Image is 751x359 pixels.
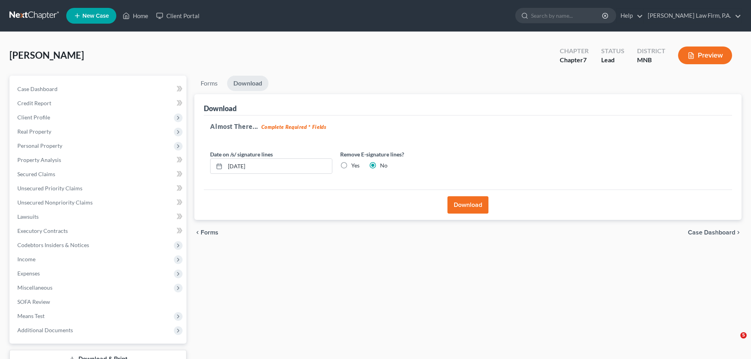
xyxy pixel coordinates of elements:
[261,124,326,130] strong: Complete Required * Fields
[531,8,603,23] input: Search by name...
[17,199,93,206] span: Unsecured Nonpriority Claims
[617,9,643,23] a: Help
[17,156,61,163] span: Property Analysis
[644,9,741,23] a: [PERSON_NAME] Law Firm, P.A.
[194,229,201,236] i: chevron_left
[688,229,742,236] a: Case Dashboard chevron_right
[583,56,587,63] span: 7
[17,270,40,277] span: Expenses
[601,47,624,56] div: Status
[740,332,747,339] span: 5
[82,13,109,19] span: New Case
[11,224,186,238] a: Executory Contracts
[17,185,82,192] span: Unsecured Priority Claims
[17,227,68,234] span: Executory Contracts
[560,47,589,56] div: Chapter
[17,284,52,291] span: Miscellaneous
[17,312,45,319] span: Means Test
[688,229,735,236] span: Case Dashboard
[11,295,186,309] a: SOFA Review
[201,229,218,236] span: Forms
[17,128,51,135] span: Real Property
[17,86,58,92] span: Case Dashboard
[17,142,62,149] span: Personal Property
[204,104,237,113] div: Download
[210,122,726,131] h5: Almost There...
[17,171,55,177] span: Secured Claims
[447,196,488,214] button: Download
[11,210,186,224] a: Lawsuits
[227,76,268,91] a: Download
[119,9,152,23] a: Home
[340,150,462,158] label: Remove E-signature lines?
[724,332,743,351] iframe: Intercom live chat
[225,159,332,174] input: MM/DD/YYYY
[194,229,229,236] button: chevron_left Forms
[17,114,50,121] span: Client Profile
[601,56,624,65] div: Lead
[17,213,39,220] span: Lawsuits
[380,162,388,169] label: No
[11,167,186,181] a: Secured Claims
[637,56,665,65] div: MNB
[351,162,360,169] label: Yes
[17,256,35,262] span: Income
[17,242,89,248] span: Codebtors Insiders & Notices
[678,47,732,64] button: Preview
[11,96,186,110] a: Credit Report
[17,100,51,106] span: Credit Report
[11,181,186,195] a: Unsecured Priority Claims
[152,9,203,23] a: Client Portal
[637,47,665,56] div: District
[194,76,224,91] a: Forms
[11,153,186,167] a: Property Analysis
[735,229,742,236] i: chevron_right
[11,82,186,96] a: Case Dashboard
[9,49,84,61] span: [PERSON_NAME]
[210,150,273,158] label: Date on /s/ signature lines
[17,327,73,333] span: Additional Documents
[11,195,186,210] a: Unsecured Nonpriority Claims
[17,298,50,305] span: SOFA Review
[560,56,589,65] div: Chapter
